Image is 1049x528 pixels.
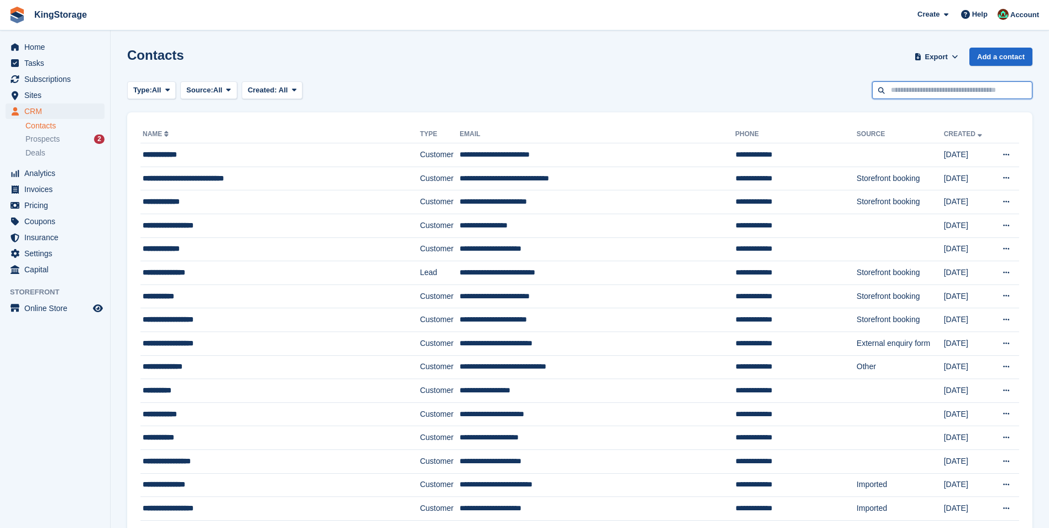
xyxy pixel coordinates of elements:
[24,39,91,55] span: Home
[944,261,992,285] td: [DATE]
[420,379,460,403] td: Customer
[24,71,91,87] span: Subscriptions
[857,190,944,214] td: Storefront booking
[944,284,992,308] td: [DATE]
[6,230,105,245] a: menu
[6,55,105,71] a: menu
[25,133,105,145] a: Prospects 2
[152,85,161,96] span: All
[6,198,105,213] a: menu
[24,87,91,103] span: Sites
[857,167,944,190] td: Storefront booking
[944,497,992,521] td: [DATE]
[944,130,984,138] a: Created
[25,148,45,158] span: Deals
[944,190,992,214] td: [DATE]
[6,214,105,229] a: menu
[857,261,944,285] td: Storefront booking
[24,55,91,71] span: Tasks
[969,48,1032,66] a: Add a contact
[420,449,460,473] td: Customer
[944,379,992,403] td: [DATE]
[6,262,105,277] a: menu
[944,473,992,497] td: [DATE]
[420,237,460,261] td: Customer
[24,230,91,245] span: Insurance
[944,237,992,261] td: [DATE]
[91,302,105,315] a: Preview store
[735,126,857,143] th: Phone
[420,126,460,143] th: Type
[944,355,992,379] td: [DATE]
[143,130,171,138] a: Name
[420,355,460,379] td: Customer
[944,332,992,355] td: [DATE]
[6,182,105,197] a: menu
[24,301,91,316] span: Online Store
[180,81,237,100] button: Source: All
[24,246,91,261] span: Settings
[944,214,992,237] td: [DATE]
[6,71,105,87] a: menu
[857,355,944,379] td: Other
[94,134,105,144] div: 2
[460,126,735,143] th: Email
[857,332,944,355] td: External enquiry form
[420,426,460,450] td: Customer
[420,143,460,167] td: Customer
[248,86,277,94] span: Created:
[857,473,944,497] td: Imported
[912,48,961,66] button: Export
[25,121,105,131] a: Contacts
[857,126,944,143] th: Source
[24,198,91,213] span: Pricing
[857,308,944,332] td: Storefront booking
[24,262,91,277] span: Capital
[998,9,1009,20] img: John King
[127,81,176,100] button: Type: All
[24,182,91,197] span: Invoices
[972,9,988,20] span: Help
[6,87,105,103] a: menu
[420,402,460,426] td: Customer
[420,167,460,190] td: Customer
[213,85,223,96] span: All
[420,332,460,355] td: Customer
[420,190,460,214] td: Customer
[6,39,105,55] a: menu
[420,261,460,285] td: Lead
[6,246,105,261] a: menu
[279,86,288,94] span: All
[944,167,992,190] td: [DATE]
[944,449,992,473] td: [DATE]
[242,81,302,100] button: Created: All
[420,473,460,497] td: Customer
[133,85,152,96] span: Type:
[24,165,91,181] span: Analytics
[944,426,992,450] td: [DATE]
[127,48,184,63] h1: Contacts
[925,51,948,63] span: Export
[9,7,25,23] img: stora-icon-8386f47178a22dfd0bd8f6a31ec36ba5ce8667c1dd55bd0f319d3a0aa187defe.svg
[24,103,91,119] span: CRM
[186,85,213,96] span: Source:
[1010,9,1039,20] span: Account
[6,165,105,181] a: menu
[24,214,91,229] span: Coupons
[25,134,60,144] span: Prospects
[944,402,992,426] td: [DATE]
[917,9,940,20] span: Create
[10,287,110,298] span: Storefront
[944,143,992,167] td: [DATE]
[857,497,944,521] td: Imported
[420,308,460,332] td: Customer
[857,284,944,308] td: Storefront booking
[25,147,105,159] a: Deals
[420,214,460,237] td: Customer
[30,6,91,24] a: KingStorage
[944,308,992,332] td: [DATE]
[6,103,105,119] a: menu
[6,301,105,316] a: menu
[420,497,460,521] td: Customer
[420,284,460,308] td: Customer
